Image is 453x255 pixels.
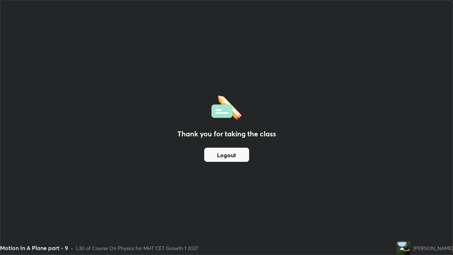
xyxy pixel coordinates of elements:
[177,129,276,139] h2: Thank you for taking the class
[396,241,411,255] img: f0fae9d97c1e44ffb6a168521d894f25.jpg
[211,93,242,120] img: offlineFeedback.1438e8b3.svg
[204,148,249,162] button: Logout
[413,244,453,252] div: [PERSON_NAME]
[76,244,198,252] div: L30 of Course On Physics for MHT CET Growth 1 2027
[71,244,73,252] div: •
